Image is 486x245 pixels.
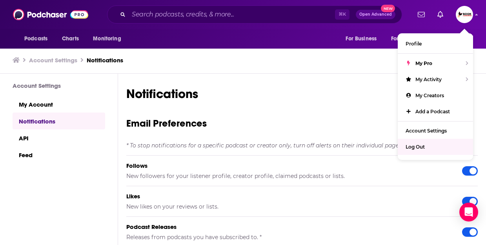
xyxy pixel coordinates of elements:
span: Logged in as BookLaunchers [456,6,473,23]
a: Account Settings [29,56,77,64]
a: Show notifications dropdown [415,8,428,21]
input: Search podcasts, credits, & more... [129,8,335,21]
span: Account Settings [406,128,447,134]
a: API [13,129,105,146]
ul: Show profile menu [398,33,473,160]
h3: Email Preferences [126,117,478,129]
a: Show notifications dropdown [434,8,446,21]
a: Charts [57,31,84,46]
button: Show profile menu [456,6,473,23]
span: Add a Podcast [415,109,450,114]
span: ⌘ K [335,9,349,20]
span: For Podcasters [391,33,429,44]
a: My Creators [398,87,473,103]
button: open menu [87,31,131,46]
button: Open AdvancedNew [356,10,395,19]
h5: New followers for your listener profile, creator profile, claimed podcasts or lists. [126,172,450,180]
img: User Profile [456,6,473,23]
span: Open Advanced [359,13,392,16]
button: open menu [340,31,386,46]
a: Notifications [13,113,105,129]
a: My Account [13,96,105,113]
h5: New likes on your reviews or lists. [126,203,450,210]
a: Profile [398,36,473,52]
button: open menu [439,31,467,46]
span: My Activity [415,76,442,82]
a: Account Settings [398,123,473,139]
a: Notifications [87,56,123,64]
span: Monitoring [93,33,121,44]
span: Podcasts [24,33,47,44]
h5: Podcast Releases [126,223,450,230]
img: Podchaser - Follow, Share and Rate Podcasts [13,7,88,22]
span: For Business [346,33,377,44]
h5: Likes [126,192,450,200]
a: Feed [13,146,105,163]
span: Log Out [406,144,425,150]
span: My Pro [415,60,432,66]
a: Add a Podcast [398,103,473,120]
h1: Notifications [126,86,478,102]
h5: Follows [126,162,450,169]
span: Charts [62,33,79,44]
h5: Releases from podcasts you have subscribed to. * [126,234,450,241]
h3: Account Settings [13,82,105,89]
button: open menu [386,31,440,46]
h5: * To stop notifications for a specific podcast or creator only, turn off alerts on their individu... [126,142,478,149]
div: Open Intercom Messenger [459,203,478,221]
span: Profile [406,41,422,47]
button: open menu [19,31,58,46]
div: Search podcasts, credits, & more... [107,5,402,24]
span: New [381,5,395,12]
span: My Creators [415,93,444,98]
